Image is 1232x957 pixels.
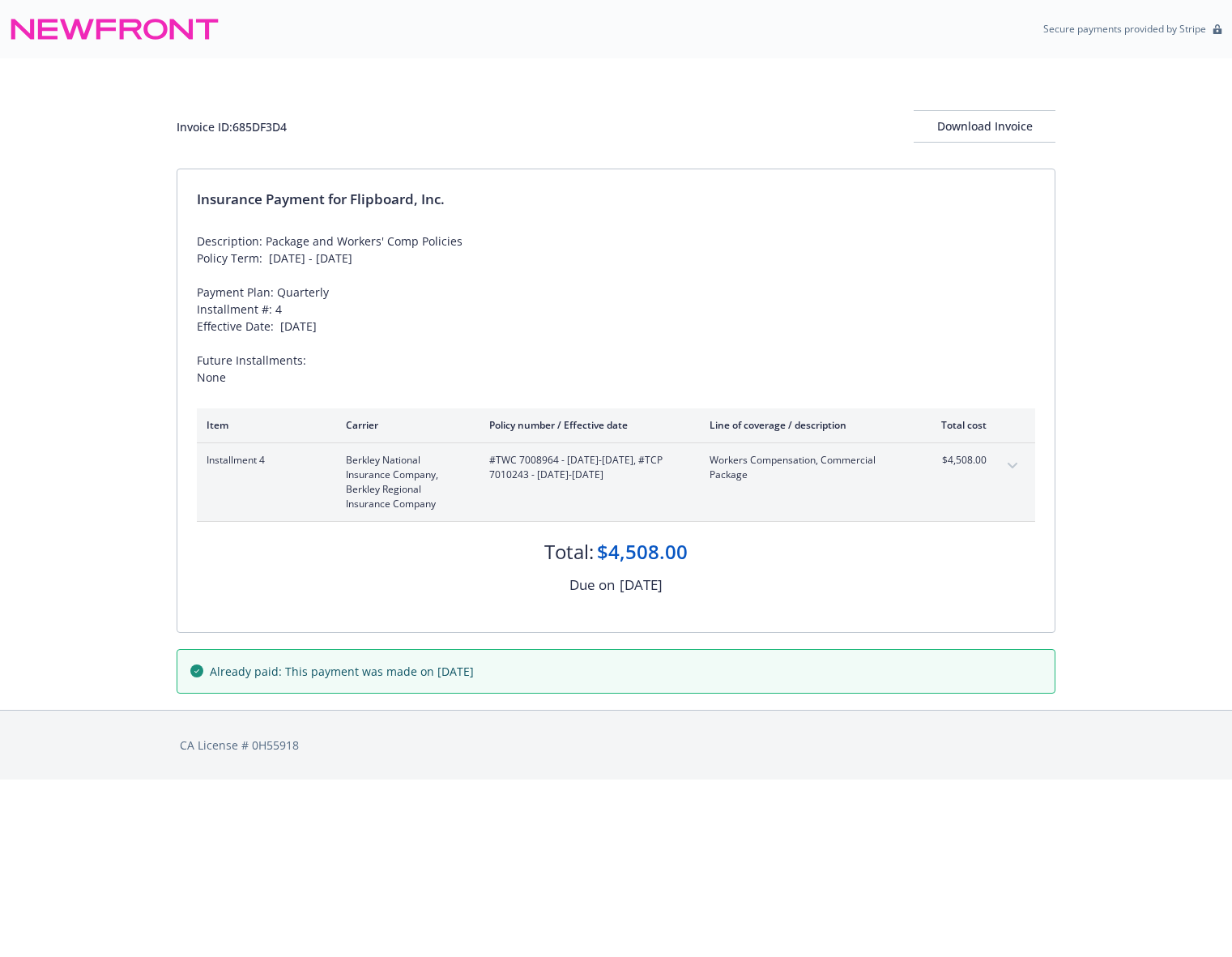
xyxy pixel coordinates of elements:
span: Already paid: This payment was made on [DATE] [210,663,474,680]
span: #TWC 7008964 - [DATE]-[DATE], #TCP 7010243 - [DATE]-[DATE] [489,453,684,482]
span: Berkley National Insurance Company, Berkley Regional Insurance Company [346,453,463,511]
span: Installment 4 [207,453,320,468]
div: Description: Package and Workers' Comp Policies Policy Term: [DATE] - [DATE] Payment Plan: Quarte... [197,233,1035,386]
p: Secure payments provided by Stripe [1043,22,1206,36]
div: Due on [569,575,615,596]
div: CA License # 0H55918 [180,737,1052,754]
div: Invoice ID: 685DF3D4 [177,118,287,135]
div: Insurance Payment for Flipboard, Inc. [197,189,1035,210]
span: $4,508.00 [926,453,987,468]
div: Total cost [926,418,987,432]
div: Download Invoice [914,111,1055,142]
span: Workers Compensation, Commercial Package [710,453,900,482]
div: Line of coverage / description [710,418,900,432]
div: Carrier [346,418,463,432]
div: [DATE] [620,575,663,596]
div: $4,508.00 [597,538,688,566]
button: Download Invoice [914,110,1055,143]
div: Policy number / Effective date [489,418,684,432]
div: Total: [544,538,594,566]
div: Installment 4Berkley National Insurance Company, Berkley Regional Insurance Company#TWC 7008964 -... [197,443,1035,521]
div: Item [207,418,320,432]
button: expand content [1000,453,1025,479]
